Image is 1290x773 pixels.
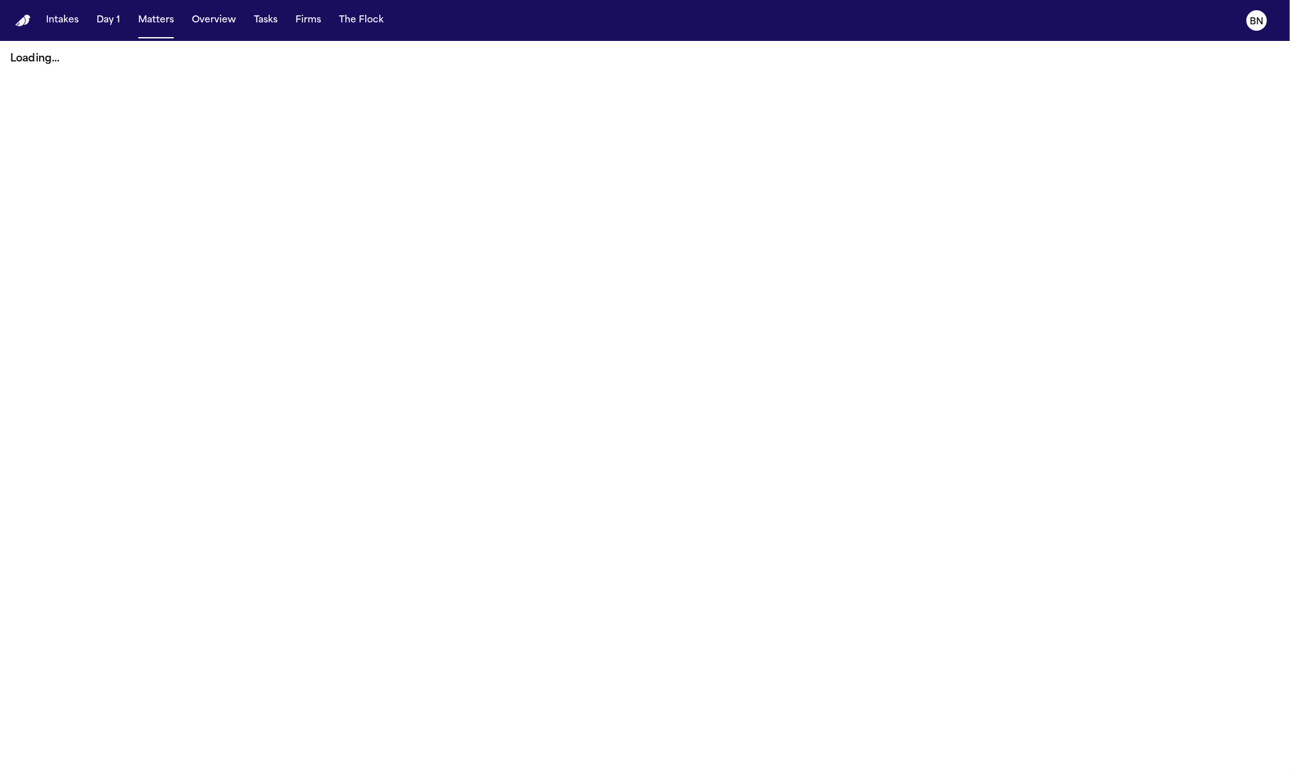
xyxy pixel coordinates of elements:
button: Firms [290,9,326,32]
button: Tasks [249,9,283,32]
img: Finch Logo [15,15,31,27]
p: Loading... [10,51,1280,67]
a: Home [15,15,31,27]
button: The Flock [334,9,389,32]
button: Matters [133,9,179,32]
button: Day 1 [91,9,125,32]
button: Overview [187,9,241,32]
button: Intakes [41,9,84,32]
